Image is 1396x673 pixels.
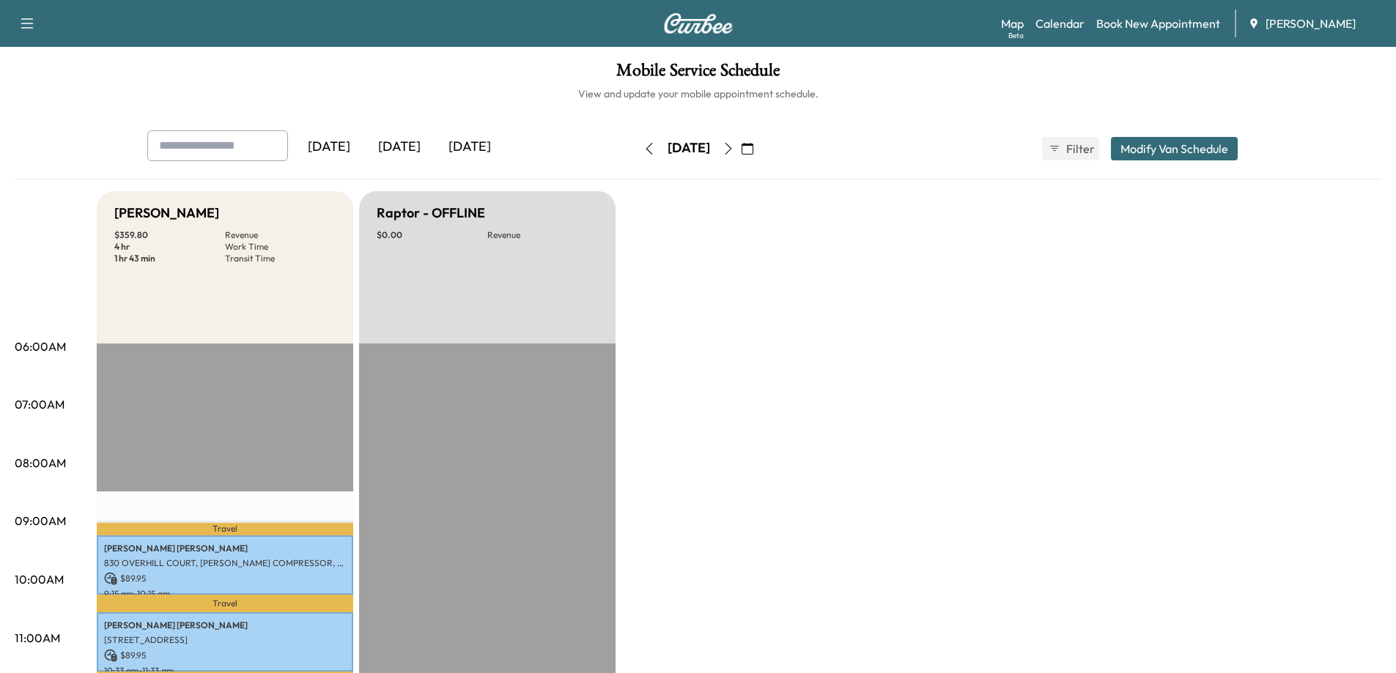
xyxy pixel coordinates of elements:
p: 1 hr 43 min [114,253,225,264]
a: Calendar [1035,15,1085,32]
p: $ 89.95 [104,572,346,585]
p: 4 hr [114,241,225,253]
h5: [PERSON_NAME] [114,203,219,223]
p: $ 359.80 [114,229,225,241]
span: [PERSON_NAME] [1266,15,1356,32]
p: 10:00AM [15,570,64,588]
p: [PERSON_NAME] [PERSON_NAME] [104,543,346,554]
div: [DATE] [668,139,710,157]
p: 06:00AM [15,338,66,355]
p: $ 0.00 [377,229,487,241]
div: Beta [1008,30,1024,41]
p: Revenue [487,229,598,241]
img: Curbee Logo [663,13,734,34]
p: [STREET_ADDRESS] [104,634,346,646]
p: Work Time [225,241,336,253]
p: 9:15 am - 10:15 am [104,588,346,600]
p: Travel [97,595,353,612]
div: [DATE] [294,130,364,164]
p: $ 89.95 [104,649,346,662]
p: 11:00AM [15,629,60,647]
p: 08:00AM [15,454,66,472]
button: Modify Van Schedule [1111,137,1238,160]
div: [DATE] [364,130,435,164]
h1: Mobile Service Schedule [15,62,1381,86]
p: 830 OVERHILL COURT, [PERSON_NAME] COMPRESSOR, [GEOGRAPHIC_DATA], [GEOGRAPHIC_DATA] [104,557,346,569]
p: 09:00AM [15,512,66,529]
h6: View and update your mobile appointment schedule. [15,86,1381,101]
a: MapBeta [1001,15,1024,32]
a: Book New Appointment [1096,15,1220,32]
p: 07:00AM [15,395,64,413]
h5: Raptor - OFFLINE [377,203,485,223]
p: Travel [97,523,353,535]
div: [DATE] [435,130,505,164]
button: Filter [1042,137,1099,160]
p: [PERSON_NAME] [PERSON_NAME] [104,620,346,631]
p: Revenue [225,229,336,241]
span: Filter [1066,140,1093,157]
p: Transit Time [225,253,336,264]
